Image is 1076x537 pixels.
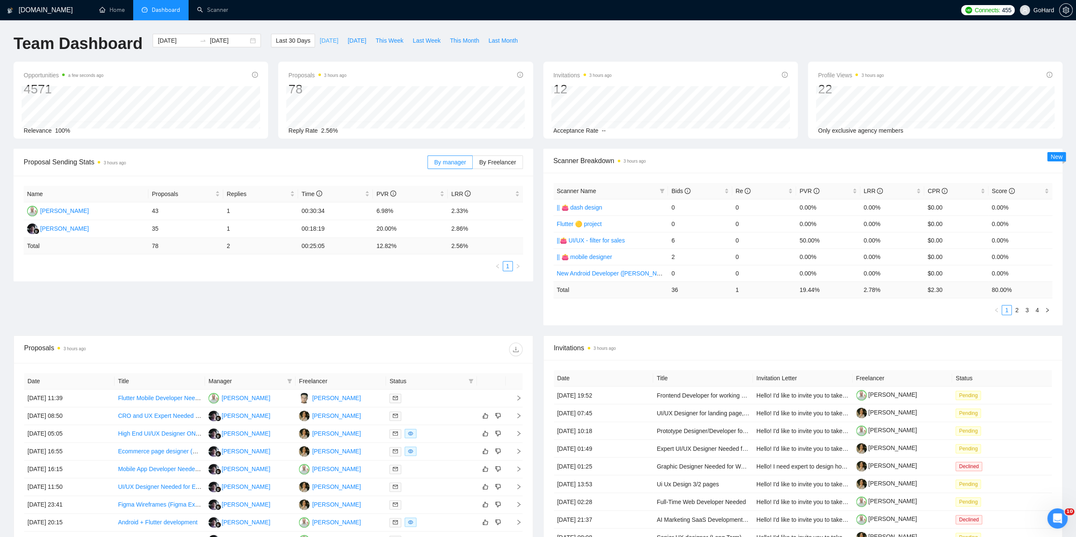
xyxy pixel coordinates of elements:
button: [DATE] [343,34,371,47]
h1: Team Dashboard [14,34,142,54]
td: 0.00% [860,199,925,215]
img: c1Ri93TPjpDgnORHfyF7NrLb8fYoPQFU56IwB7oeS2rJUIDibD9JQxtKB7mVfv0KYQ [856,514,867,525]
span: mail [393,520,398,525]
td: 1 [223,220,298,238]
span: Opportunities [24,70,104,80]
a: Pending [956,498,984,505]
span: This Month [450,36,479,45]
span: dislike [495,483,501,490]
td: 2.33% [448,202,523,220]
span: dislike [495,501,501,508]
span: filter [658,185,666,197]
img: gigradar-bm.png [215,522,221,528]
a: [PERSON_NAME] [856,462,917,469]
a: OT[PERSON_NAME] [299,483,361,490]
button: dislike [493,464,503,474]
a: ||👛 UI/UX - filter for sales [557,237,625,244]
span: mail [393,466,398,472]
span: Last 30 Days [276,36,310,45]
span: filter [660,188,665,194]
td: 43 [148,202,223,220]
span: like [482,519,488,526]
a: Frontend Developer for working app [657,392,751,399]
div: [PERSON_NAME] [222,429,270,438]
button: download [509,343,523,356]
span: filter [285,375,294,387]
a: RR[PERSON_NAME] [208,447,270,454]
span: Re [736,188,751,194]
a: UI/UX Designer Needed for Engineering Software Review [118,483,269,490]
td: $0.00 [924,215,988,232]
div: [PERSON_NAME] [312,429,361,438]
td: 2 [668,248,732,265]
li: 3 [1022,305,1032,315]
span: Pending [956,497,981,507]
li: 1 [503,261,513,271]
span: CPR [928,188,947,194]
span: Pending [956,444,981,453]
div: [PERSON_NAME] [312,393,361,403]
span: Only exclusive agency members [818,127,904,134]
a: Figma Wireframes (Figma Expert Needed) [118,501,230,508]
input: End date [210,36,248,45]
a: Flutter 🟡 project [557,221,602,227]
a: UI/UX Designer for landing page, high fidelity design, themes and style guide. [657,410,860,417]
span: info-circle [877,188,883,194]
img: gigradar-bm.png [215,451,221,457]
button: dislike [493,482,503,492]
a: || 👛 dash design [557,204,602,211]
button: like [480,464,490,474]
span: info-circle [316,191,322,196]
div: [PERSON_NAME] [312,411,361,420]
img: c1MlehbJ4Tmkjq2Dnn5FxAbU_CECx_2Jo5BBK1YuReEBV0xePob4yeGhw1maaezJQ9 [856,479,867,489]
span: Pending [956,409,981,418]
a: 2 [1012,305,1021,315]
a: Full-Time Web Developer Needed [657,499,746,505]
a: Pending [956,409,984,416]
a: High End UI/UX Designer ONLY – Concept & Prototype- Ongoing [118,430,290,437]
a: Ecommerce page designer (with CRO skills) [118,448,234,455]
div: [PERSON_NAME] [312,518,361,527]
span: 100% [55,127,70,134]
img: c1MlehbJ4Tmkjq2Dnn5FxAbU_CECx_2Jo5BBK1YuReEBV0xePob4yeGhw1maaezJQ9 [856,461,867,472]
div: [PERSON_NAME] [222,500,270,509]
img: RR [208,464,219,474]
span: to [200,37,206,44]
button: dislike [493,411,503,421]
td: 0.00% [796,248,860,265]
button: dislike [493,517,503,527]
span: download [509,346,522,353]
td: 6.98% [373,202,448,220]
span: -- [602,127,605,134]
td: 2.86% [448,220,523,238]
td: 0 [668,199,732,215]
button: right [1042,305,1052,315]
span: Scanner Name [557,188,596,194]
span: info-circle [782,72,788,78]
span: left [495,264,500,269]
div: [PERSON_NAME] [222,447,270,456]
button: Last 30 Days [271,34,315,47]
a: Declined [956,463,986,469]
a: IV[PERSON_NAME] [299,465,361,472]
span: info-circle [465,191,471,196]
td: 0.00% [988,199,1053,215]
img: OT [299,499,309,510]
span: Relevance [24,127,52,134]
li: 4 [1032,305,1042,315]
td: 00:18:19 [298,220,373,238]
a: 1 [503,262,512,271]
span: mail [393,431,398,436]
time: 3 hours ago [104,161,126,165]
td: 0 [732,215,797,232]
span: PVR [799,188,819,194]
img: c1Ri93TPjpDgnORHfyF7NrLb8fYoPQFU56IwB7oeS2rJUIDibD9JQxtKB7mVfv0KYQ [856,425,867,436]
img: IV [208,393,219,403]
span: 455 [1002,5,1011,15]
span: info-circle [390,191,396,196]
td: 00:25:05 [298,238,373,254]
span: Proposal Sending Stats [24,157,427,167]
img: gigradar-bm.png [215,433,221,439]
div: [PERSON_NAME] [222,393,270,403]
span: 10 [1065,508,1074,515]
